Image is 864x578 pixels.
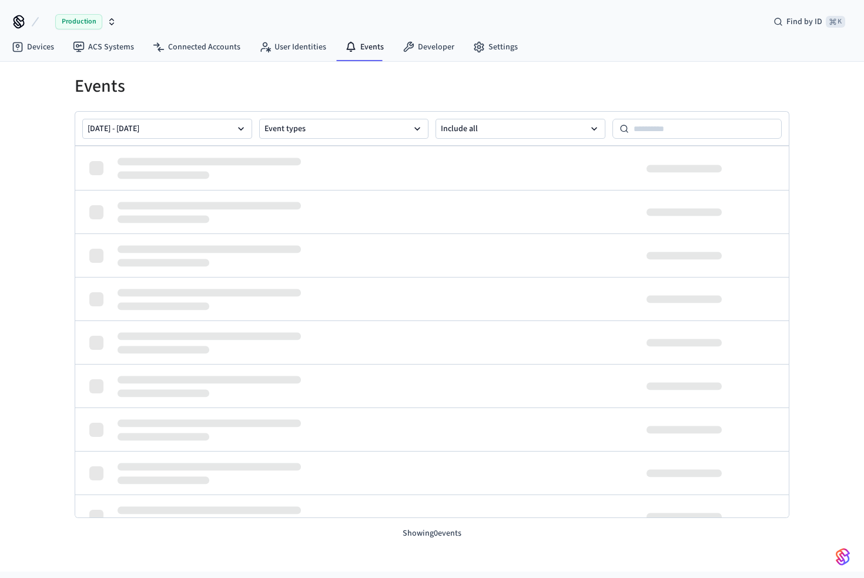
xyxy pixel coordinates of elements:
a: Events [336,36,393,58]
button: Include all [436,119,605,139]
button: [DATE] - [DATE] [82,119,252,139]
a: Settings [464,36,527,58]
div: Find by ID⌘ K [764,11,855,32]
p: Showing 0 events [75,527,789,540]
a: Connected Accounts [143,36,250,58]
img: SeamLogoGradient.69752ec5.svg [836,547,850,566]
button: Event types [259,119,429,139]
a: ACS Systems [63,36,143,58]
span: Production [55,14,102,29]
span: ⌘ K [826,16,845,28]
h1: Events [75,76,789,97]
span: Find by ID [786,16,822,28]
a: Devices [2,36,63,58]
a: User Identities [250,36,336,58]
a: Developer [393,36,464,58]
